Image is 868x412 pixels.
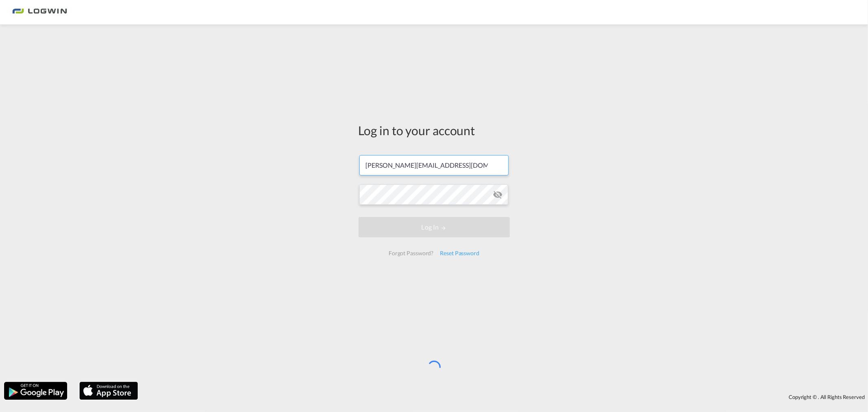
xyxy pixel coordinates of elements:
[142,390,868,404] div: Copyright © . All Rights Reserved
[3,381,68,401] img: google.png
[359,122,510,139] div: Log in to your account
[359,155,509,175] input: Enter email/phone number
[359,217,510,237] button: LOGIN
[385,246,437,261] div: Forgot Password?
[493,190,503,199] md-icon: icon-eye-off
[12,3,67,22] img: bc73a0e0d8c111efacd525e4c8ad7d32.png
[79,381,139,401] img: apple.png
[437,246,483,261] div: Reset Password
